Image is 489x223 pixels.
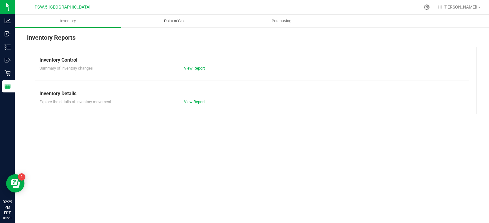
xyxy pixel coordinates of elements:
iframe: Resource center [6,174,24,192]
inline-svg: Inbound [5,31,11,37]
span: Purchasing [263,18,300,24]
div: Inventory Control [39,56,464,64]
div: Manage settings [423,4,431,10]
span: Explore the details of inventory movement [39,99,111,104]
a: Point of Sale [121,15,228,27]
span: Point of Sale [156,18,194,24]
div: Inventory Details [39,90,464,97]
a: View Report [184,99,205,104]
a: Inventory [15,15,121,27]
span: PSW.5-[GEOGRAPHIC_DATA] [35,5,90,10]
p: 02:29 PM EDT [3,199,12,216]
p: 09/23 [3,216,12,220]
inline-svg: Analytics [5,18,11,24]
inline-svg: Inventory [5,44,11,50]
div: Inventory Reports [27,33,477,47]
iframe: Resource center unread badge [18,173,25,181]
span: Hi, [PERSON_NAME]! [438,5,477,9]
a: Purchasing [228,15,335,27]
span: Inventory [52,18,84,24]
inline-svg: Outbound [5,57,11,63]
a: View Report [184,66,205,70]
inline-svg: Retail [5,70,11,76]
inline-svg: Reports [5,83,11,89]
span: Summary of inventory changes [39,66,93,70]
